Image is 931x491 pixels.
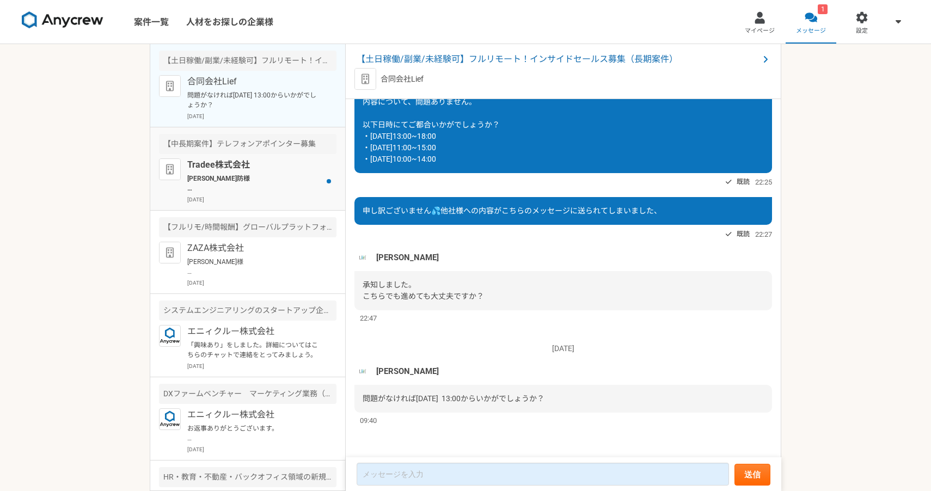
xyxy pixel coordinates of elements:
[187,279,336,287] p: [DATE]
[363,206,661,215] span: 申し訳ございません💦他社様への内容がこちらのメッセージに送られてしまいました、
[734,464,770,486] button: 送信
[755,177,772,187] span: 22:25
[363,40,519,163] span: [PERSON_NAME]様 お世話になります。[PERSON_NAME]防です。 ご連絡ありがとうございます。 内容について、問題ありません。 以下日時にてご都合いかがでしょうか？ ・[DAT...
[354,343,772,354] p: [DATE]
[737,175,750,188] span: 既読
[187,158,322,171] p: Tradee株式会社
[159,134,336,154] div: 【中長期案件】テレフォンアポインター募集
[376,365,439,377] span: [PERSON_NAME]
[187,112,336,120] p: [DATE]
[187,325,322,338] p: エニィクルー株式会社
[159,384,336,404] div: DXファームベンチャー マーケティング業務（クリエイティブと施策実施サポート）
[354,68,376,90] img: default_org_logo-42cde973f59100197ec2c8e796e4974ac8490bb5b08a0eb061ff975e4574aa76.png
[187,340,322,360] p: 「興味あり」をしました。詳細についてはこちらのチャットで連絡をとってみましょう。
[159,408,181,430] img: logo_text_blue_01.png
[187,195,336,204] p: [DATE]
[357,53,759,66] span: 【土日稼働/副業/未経験可】フルリモート！インサイドセールス募集（長期案件）
[360,313,377,323] span: 22:47
[159,158,181,180] img: default_org_logo-42cde973f59100197ec2c8e796e4974ac8490bb5b08a0eb061ff975e4574aa76.png
[354,363,371,379] img: unnamed.png
[159,325,181,347] img: logo_text_blue_01.png
[737,228,750,241] span: 既読
[187,445,336,453] p: [DATE]
[187,362,336,370] p: [DATE]
[159,467,336,487] div: HR・教育・不動産・バックオフィス領域の新規事業 0→1で事業を立ち上げたい方
[22,11,103,29] img: 8DqYSo04kwAAAAASUVORK5CYII=
[360,415,377,426] span: 09:40
[187,90,322,110] p: 問題がなければ[DATE] 13:00からいかがでしょうか？
[159,300,336,321] div: システムエンジニアリングのスタートアップ企業 生成AIの新規事業のセールスを募集
[159,75,181,97] img: default_org_logo-42cde973f59100197ec2c8e796e4974ac8490bb5b08a0eb061ff975e4574aa76.png
[856,27,868,35] span: 設定
[187,257,322,277] p: [PERSON_NAME]様 お世話になっております。[PERSON_NAME]防です。 内容、かしこまりました。 当日はよろしくお願いいたします。
[187,408,322,421] p: エニィクルー株式会社
[187,242,322,255] p: ZAZA株式会社
[796,27,826,35] span: メッセージ
[187,424,322,443] p: お返事ありがとうございます。 [DATE]15:00にてご調整させていただきました。 また職務経歴も資料にてアップロードさせていただきました。 以上、ご確認の程よろしくお願いいたします。
[159,217,336,237] div: 【フルリモ/時間報酬】グローバルプラットフォームのカスタマーサクセス急募！
[381,73,424,85] p: 合同会社Lief
[159,242,181,263] img: default_org_logo-42cde973f59100197ec2c8e796e4974ac8490bb5b08a0eb061ff975e4574aa76.png
[376,251,439,263] span: [PERSON_NAME]
[159,51,336,71] div: 【土日稼働/副業/未経験可】フルリモート！インサイドセールス募集（長期案件）
[187,174,322,193] p: [PERSON_NAME]防様 お世話になっております。 ご連絡ありがとうございます。 承知いたしました。それでは[DATE]10:00〜でお願いいたします。面談はzoomにて行います。 当日、...
[187,75,322,88] p: 合同会社Lief
[354,249,371,266] img: unnamed.png
[363,280,484,300] span: 承知しました。 こちらでも進めても大丈夫ですか？
[745,27,775,35] span: マイページ
[755,229,772,240] span: 22:27
[363,394,544,403] span: 問題がなければ[DATE] 13:00からいかがでしょうか？
[818,4,828,14] div: 1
